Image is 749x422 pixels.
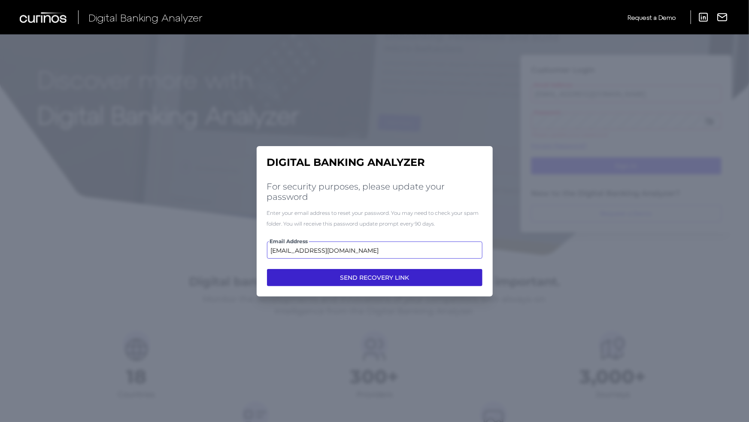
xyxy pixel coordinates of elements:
a: Request a Demo [628,10,676,24]
img: Curinos [20,12,68,23]
div: Enter your email address to reset your password. You may need to check your spam folder. You will... [267,208,482,229]
span: Email Address [269,238,309,245]
span: Request a Demo [628,14,676,21]
h1: Digital Banking Analyzer [267,156,482,169]
h2: For security purposes, please update your password [267,181,482,202]
span: Digital Banking Analyzer [88,11,203,24]
button: SEND RECOVERY LINK [267,269,482,286]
